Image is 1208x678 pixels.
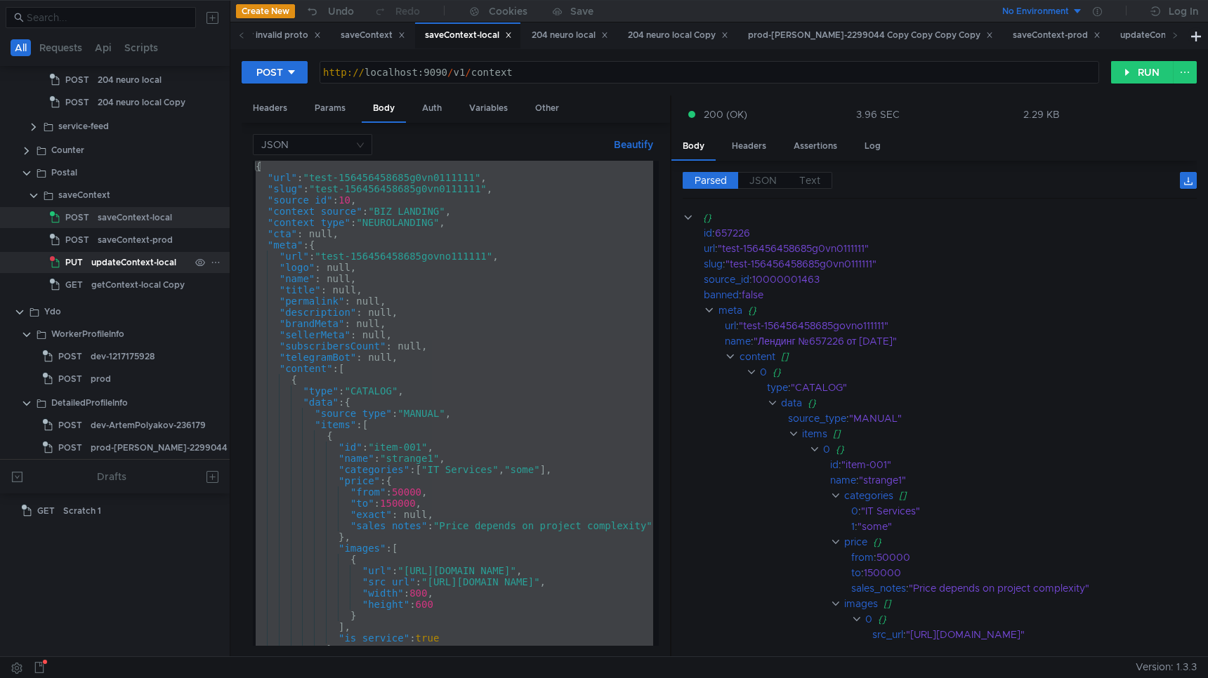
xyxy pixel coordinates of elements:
div: DetailedProfileInfo [51,392,128,413]
div: saveContext-local [98,207,172,228]
button: Api [91,39,116,56]
div: content [740,349,775,364]
div: Counter [51,140,84,161]
div: {} [703,210,1177,225]
span: POST [58,415,82,436]
div: "Price depends on project complexity" [909,580,1180,596]
div: saveContext-prod [98,230,173,251]
div: "strange1" [859,472,1179,488]
div: : [851,565,1197,580]
span: Version: 1.3.3 [1136,657,1197,677]
div: {} [836,441,1177,457]
div: "[URL][DOMAIN_NAME]" [886,642,1178,658]
div: : [851,503,1197,519]
div: Other [524,95,570,121]
div: Auth [411,95,453,121]
span: POST [65,230,89,251]
div: : [830,457,1197,472]
div: saveContext [58,185,110,206]
div: "IT Services" [861,503,1178,519]
div: prod [91,368,111,390]
span: POST [58,368,82,390]
button: Redo [364,1,430,22]
button: RUN [1111,61,1174,84]
div: Postal [51,162,77,183]
div: items [802,426,827,441]
div: 0 [823,441,830,457]
div: "some" [858,519,1177,534]
div: images [844,596,878,611]
span: JSON [749,174,777,187]
div: [] [899,488,1180,503]
span: POST [65,69,89,91]
div: source_type [788,411,846,426]
button: Undo [295,1,364,22]
div: {} [873,534,1179,550]
button: Create New [236,4,295,18]
div: POST [256,65,283,80]
div: Body [362,95,406,123]
div: 204 neuro local Copy [628,28,728,43]
div: type [767,380,788,395]
div: : [851,580,1197,596]
div: getContext-local Copy [91,274,185,295]
div: data [781,395,802,411]
div: Log In [1169,3,1198,20]
div: : [872,627,1197,642]
div: prod-[PERSON_NAME]-2299044 Copy Copy Copy Copy [748,28,993,43]
div: price [844,534,867,550]
div: to [851,565,861,580]
div: "MANUAL" [849,411,1180,426]
div: : [851,519,1197,534]
div: : [851,550,1197,565]
div: saveContext [341,28,405,43]
div: [] [884,596,1179,611]
div: dev-ArtemPolyakov-236179 [91,415,206,436]
div: slug [704,256,723,272]
div: meta [718,303,742,318]
div: 10000001463 [752,272,1179,287]
span: POST [58,437,82,458]
div: sales_notes [851,580,906,596]
button: All [11,39,31,56]
div: 50000 [877,550,1179,565]
div: prod-Korstlazer invalid proto [188,28,321,43]
div: Headers [721,133,777,159]
div: 0 [865,611,872,627]
div: url [704,241,715,256]
div: Assertions [782,133,848,159]
div: "item-001" [841,457,1178,472]
div: {} [878,611,1178,627]
div: saveContext-local [425,28,512,43]
div: [] [833,426,1178,441]
div: : [704,241,1197,256]
div: updateContext-local [91,252,176,273]
span: Text [799,174,820,187]
div: "test-156456458685g0vn0111111" [726,256,1178,272]
div: source_id [704,272,749,287]
div: 204 neuro local [98,69,162,91]
div: 657226 [715,225,1177,241]
div: WorkerProfileInfo [51,324,124,345]
span: GET [37,500,55,521]
div: [] [781,349,1179,364]
div: 2.29 KB [1023,108,1060,121]
div: "Лендинг №657226 от [DATE]" [754,333,1178,349]
div: 0 [760,364,767,380]
div: : [767,380,1197,395]
span: 200 (OK) [704,107,747,122]
div: banned [704,287,739,303]
div: Redo [395,3,420,20]
span: PUT [65,252,83,273]
span: POST [65,207,89,228]
div: src_url [872,627,903,642]
button: Beautify [608,136,659,153]
div: prod-[PERSON_NAME]-2299044 [91,437,228,458]
div: "test-156456458685govno111111" [739,318,1177,333]
div: id [704,225,712,241]
div: 204 neuro local [532,28,608,43]
div: 1 [851,519,855,534]
div: Undo [328,3,354,20]
div: Body [671,133,716,161]
div: url [725,318,736,333]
